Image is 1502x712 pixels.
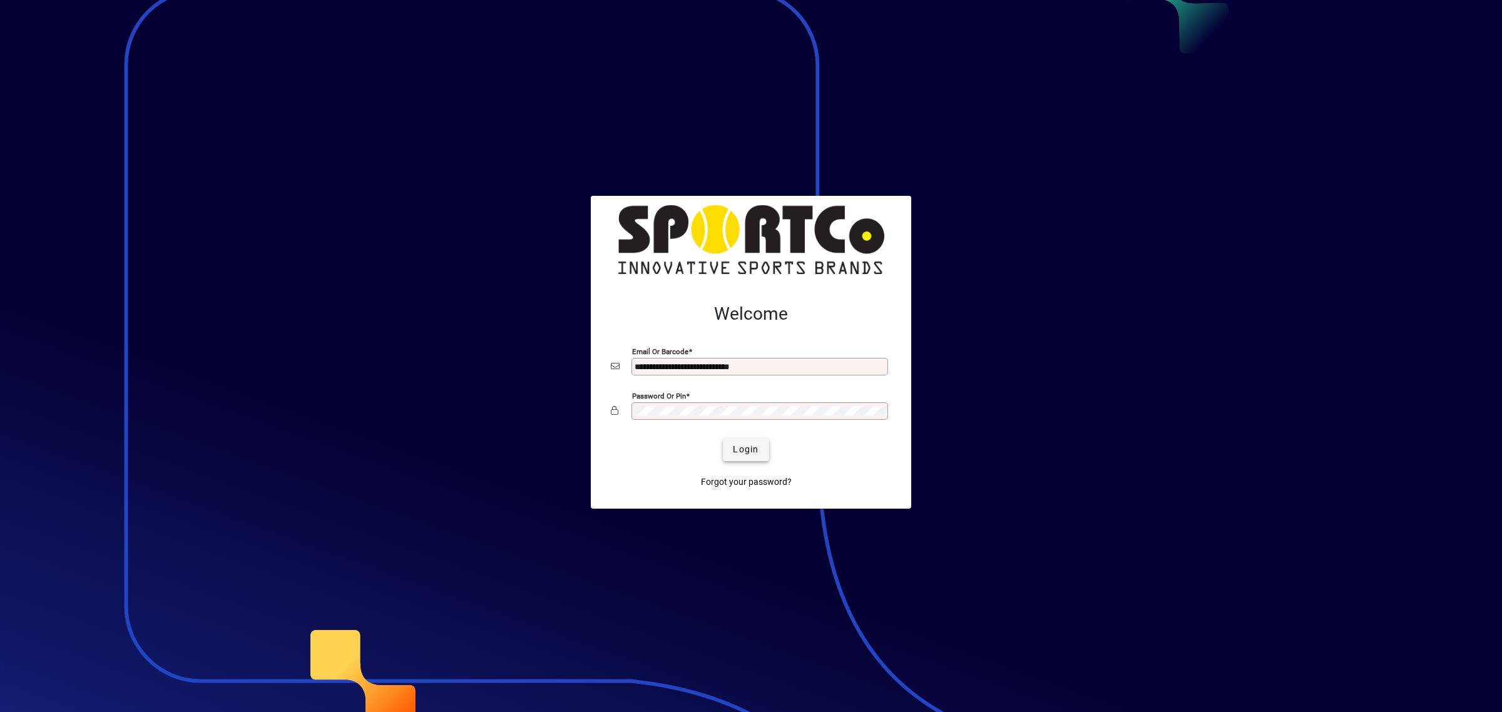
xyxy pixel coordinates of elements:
mat-label: Password or Pin [632,391,686,400]
span: Login [733,443,759,456]
span: Forgot your password? [701,476,792,489]
mat-label: Email or Barcode [632,347,688,355]
a: Forgot your password? [696,471,797,494]
h2: Welcome [611,303,891,325]
button: Login [723,439,769,461]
